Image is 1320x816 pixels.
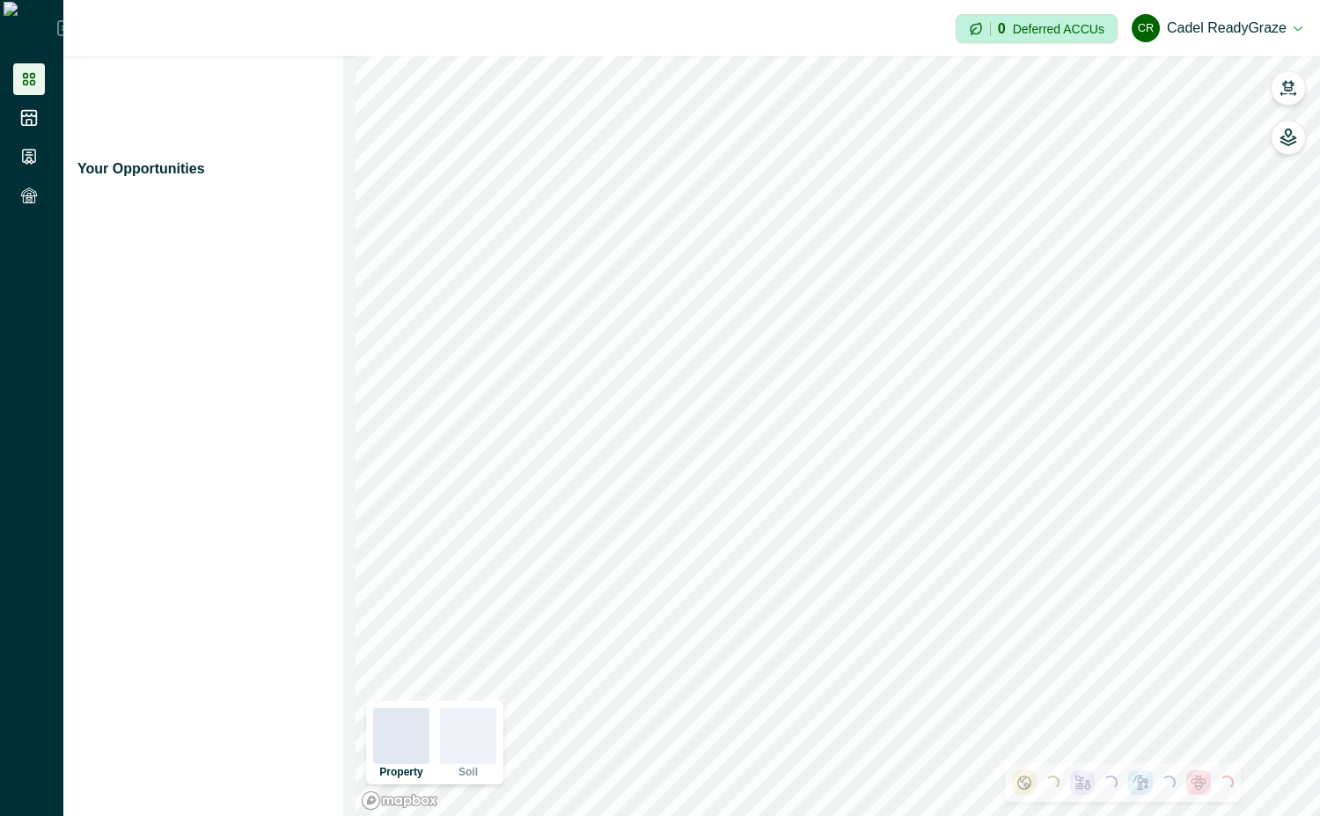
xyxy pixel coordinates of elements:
p: Deferred ACCUs [1013,22,1104,35]
a: Mapbox logo [361,790,438,811]
p: Your Opportunities [77,158,205,180]
button: Cadel ReadyGrazeCadel ReadyGraze [1132,7,1302,49]
p: 0 [998,22,1006,36]
img: Logo [4,2,57,55]
p: Property [379,767,422,777]
p: Soil [458,767,478,777]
